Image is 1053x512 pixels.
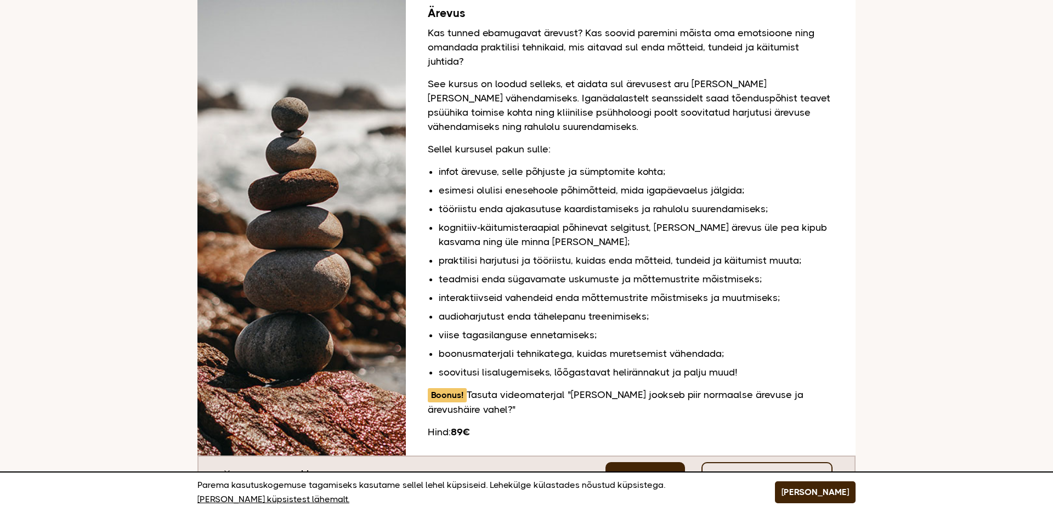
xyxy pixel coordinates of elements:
b: 89€ [451,426,470,437]
li: audioharjutust enda tähelepanu treenimiseks; [439,309,834,323]
p: Tasuta videomaterjal "[PERSON_NAME] jookseb piir normaalse ärevuse ja ärevushäire vahel?" [428,388,834,417]
div: 7 seanssi [220,469,282,483]
li: soovitusi lisalugemiseks, lõõgastavat helirännakut ja palju muud! [439,365,834,379]
i: live_tv [220,469,234,482]
li: esimesi olulisi enesehoole põhimõtteid, mida igapäevaelus jälgida; [439,183,834,197]
h2: Ärevus [428,6,834,20]
p: Kas tunned ebamugavat ärevust? Kas soovid paremini mõista oma emotsioone ning omandada praktilisi... [428,26,834,69]
p: Parema kasutuskogemuse tagamiseks kasutame sellel lehel küpsiseid. Lehekülge külastades nõustud k... [197,478,748,507]
button: [PERSON_NAME] [775,481,856,503]
div: Hind: [428,425,834,439]
li: infot ärevuse, selle põhjuste ja sümptomite kohta; [439,164,834,179]
li: boonusmaterjali tehnikatega, kuidas muretsemist vähendada; [439,346,834,361]
li: teadmisi enda sügavamate uskumuste ja mõttemustrite mõistmiseks; [439,272,834,286]
li: praktilisi harjutusi ja tööriistu, kuidas enda mõtteid, tundeid ja käitumist muuta; [439,253,834,268]
li: viise tagasilanguse ennetamiseks; [439,328,834,342]
a: Vaata [PERSON_NAME] [701,462,833,490]
p: See kursus on loodud selleks, et aidata sul ärevusest aru [PERSON_NAME] [PERSON_NAME] vähendamise... [428,77,834,134]
p: Sellel kursusel pakun sulle: [428,142,834,156]
div: Kestab 6 nädalat [298,469,397,483]
span: Boonus! [428,388,467,402]
a: [PERSON_NAME] küpsistest lähemalt. [197,492,349,507]
li: interaktiivseid vahendeid enda mõttemustrite mõistmiseks ja muutmiseks; [439,291,834,305]
i: calendar_month [298,469,312,482]
a: Osta kursus [605,462,685,490]
li: kognitiiv-käitumisteraapial põhinevat selgitust, [PERSON_NAME] ärevus üle pea kipub kasvama ning ... [439,220,834,249]
li: tööriistu enda ajakasutuse kaardistamiseks ja rahulolu suurendamiseks; [439,202,834,216]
